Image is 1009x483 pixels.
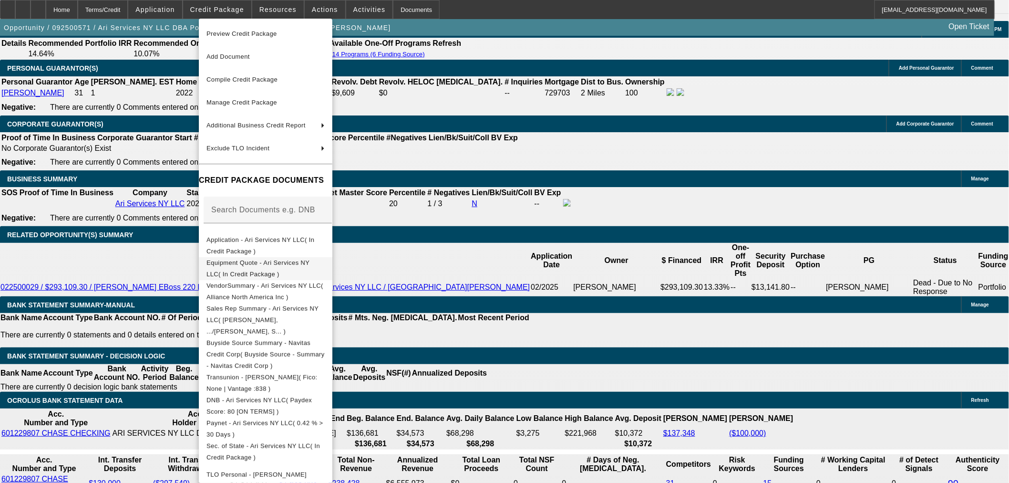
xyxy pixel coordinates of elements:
button: Paynet - Ari Services NY LLC( 0.42 % > 30 Days ) [199,417,332,440]
button: Sec. of State - Ari Services NY LLC( In Credit Package ) [199,440,332,463]
span: Additional Business Credit Report [206,122,306,129]
button: DNB - Ari Services NY LLC( Paydex Score: 80 [ON TERMS] ) [199,394,332,417]
span: Manage Credit Package [206,99,277,106]
span: Sales Rep Summary - Ari Services NY LLC( [PERSON_NAME], .../[PERSON_NAME], S... ) [206,304,319,335]
button: Transunion - Ganz, Shalom( Fico: None | Vantage :838 ) [199,371,332,394]
button: Application - Ari Services NY LLC( In Credit Package ) [199,234,332,257]
mat-label: Search Documents e.g. DNB [211,205,315,213]
h4: CREDIT PACKAGE DOCUMENTS [199,175,332,186]
span: Add Document [206,53,250,60]
span: Paynet - Ari Services NY LLC( 0.42 % > 30 Days ) [206,419,323,438]
button: Equipment Quote - Ari Services NY LLC( In Credit Package ) [199,257,332,280]
span: DNB - Ari Services NY LLC( Paydex Score: 80 [ON TERMS] ) [206,396,312,415]
span: Equipment Quote - Ari Services NY LLC( In Credit Package ) [206,259,309,277]
span: Compile Credit Package [206,76,278,83]
span: Exclude TLO Incident [206,145,269,152]
span: Sec. of State - Ari Services NY LLC( In Credit Package ) [206,442,320,461]
span: Application - Ari Services NY LLC( In Credit Package ) [206,236,315,254]
span: VendorSummary - Ari Services NY LLC( Alliance North America Inc ) [206,282,323,300]
span: Preview Credit Package [206,30,277,37]
span: Transunion - [PERSON_NAME]( Fico: None | Vantage :838 ) [206,373,318,392]
button: Buyside Source Summary - Navitas Credit Corp( Buyside Source - Summary - Navitas Credit Corp ) [199,337,332,371]
span: TLO Personal - [PERSON_NAME] [206,471,307,478]
button: VendorSummary - Ari Services NY LLC( Alliance North America Inc ) [199,280,332,303]
button: Sales Rep Summary - Ari Services NY LLC( Rustebakke, .../Richards, S... ) [199,303,332,337]
span: Buyside Source Summary - Navitas Credit Corp( Buyside Source - Summary - Navitas Credit Corp ) [206,339,325,369]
